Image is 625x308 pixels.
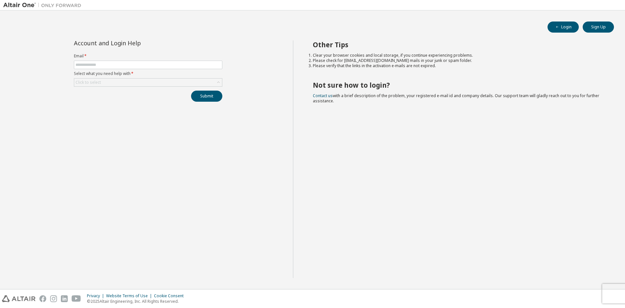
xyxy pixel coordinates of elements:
label: Select what you need help with [74,71,222,76]
button: Login [548,22,579,33]
div: Click to select [76,80,101,85]
div: Account and Login Help [74,40,193,46]
h2: Not sure how to login? [313,81,603,89]
span: with a brief description of the problem, your registered e-mail id and company details. Our suppo... [313,93,599,104]
img: linkedin.svg [61,295,68,302]
label: Email [74,53,222,59]
div: Privacy [87,293,106,299]
button: Sign Up [583,22,614,33]
img: facebook.svg [39,295,46,302]
img: youtube.svg [72,295,81,302]
li: Please verify that the links in the activation e-mails are not expired. [313,63,603,68]
div: Website Terms of Use [106,293,154,299]
a: Contact us [313,93,333,98]
img: Altair One [3,2,85,8]
div: Click to select [74,79,222,86]
img: altair_logo.svg [2,295,35,302]
div: Cookie Consent [154,293,187,299]
button: Submit [191,91,222,102]
li: Clear your browser cookies and local storage, if you continue experiencing problems. [313,53,603,58]
img: instagram.svg [50,295,57,302]
h2: Other Tips [313,40,603,49]
li: Please check for [EMAIL_ADDRESS][DOMAIN_NAME] mails in your junk or spam folder. [313,58,603,63]
p: © 2025 Altair Engineering, Inc. All Rights Reserved. [87,299,187,304]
